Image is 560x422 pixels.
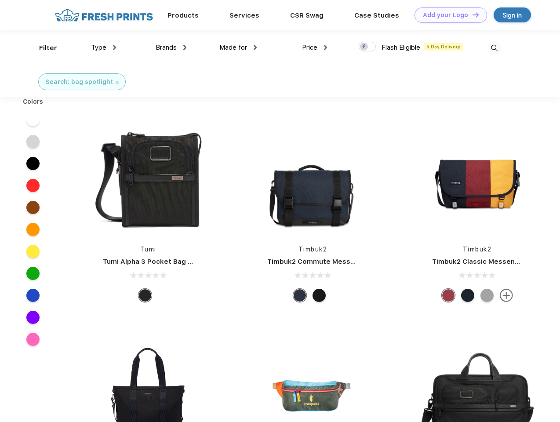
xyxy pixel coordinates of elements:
[302,44,317,51] span: Price
[254,45,257,50] img: dropdown.png
[313,289,326,302] div: Eco Black
[267,258,385,266] a: Timbuk2 Commute Messenger Bag
[494,7,531,22] a: Sign in
[423,11,468,19] div: Add your Logo
[113,45,116,50] img: dropdown.png
[16,97,50,106] div: Colors
[156,44,177,51] span: Brands
[45,77,113,87] div: Search: bag spotlight
[463,246,492,253] a: Timbuk2
[116,81,119,84] img: filter_cancel.svg
[91,44,106,51] span: Type
[254,119,371,236] img: func=resize&h=266
[424,43,463,51] span: 5 Day Delivery
[140,246,156,253] a: Tumi
[480,289,494,302] div: Eco Rind Pop
[167,11,199,19] a: Products
[183,45,186,50] img: dropdown.png
[219,44,247,51] span: Made for
[500,289,513,302] img: more.svg
[382,44,420,51] span: Flash Eligible
[419,119,536,236] img: func=resize&h=266
[39,43,57,53] div: Filter
[293,289,306,302] div: Eco Nautical
[473,12,479,17] img: DT
[503,10,522,20] div: Sign in
[90,119,207,236] img: func=resize&h=266
[298,246,327,253] a: Timbuk2
[52,7,156,23] img: fo%20logo%202.webp
[461,289,474,302] div: Eco Monsoon
[324,45,327,50] img: dropdown.png
[138,289,152,302] div: Black
[432,258,541,266] a: Timbuk2 Classic Messenger Bag
[103,258,206,266] a: Tumi Alpha 3 Pocket Bag Small
[487,41,502,55] img: desktop_search.svg
[442,289,455,302] div: Eco Bookish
